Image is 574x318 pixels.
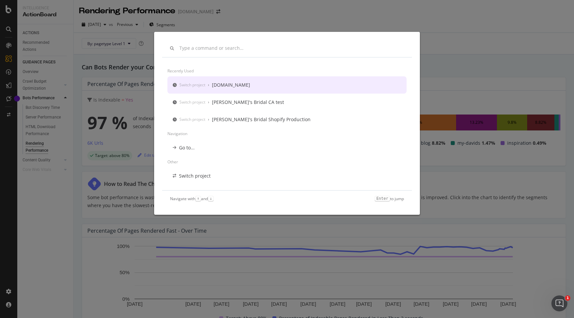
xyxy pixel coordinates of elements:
[179,82,205,88] div: Switch project
[195,196,201,201] kbd: ↑
[179,144,195,151] div: Go to...
[208,196,214,201] kbd: ↓
[167,128,407,139] div: Navigation
[167,65,407,76] div: Recently used
[375,196,390,201] kbd: Enter
[212,116,311,123] div: [PERSON_NAME]'s Bridal Shopify Production
[179,45,404,51] input: Type a command or search…
[179,173,211,179] div: Switch project
[179,99,205,105] div: Switch project
[170,196,214,201] div: Navigate with and
[565,295,570,301] span: 1
[208,82,209,88] div: ›
[154,32,420,215] div: modal
[375,196,404,201] div: to jump
[208,117,209,122] div: ›
[551,295,567,311] iframe: Intercom live chat
[178,190,214,197] div: Open bookmark
[167,156,407,167] div: Other
[212,82,250,88] div: [DOMAIN_NAME]
[179,117,205,122] div: Switch project
[208,99,209,105] div: ›
[212,99,284,106] div: [PERSON_NAME]'s Bridal CA test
